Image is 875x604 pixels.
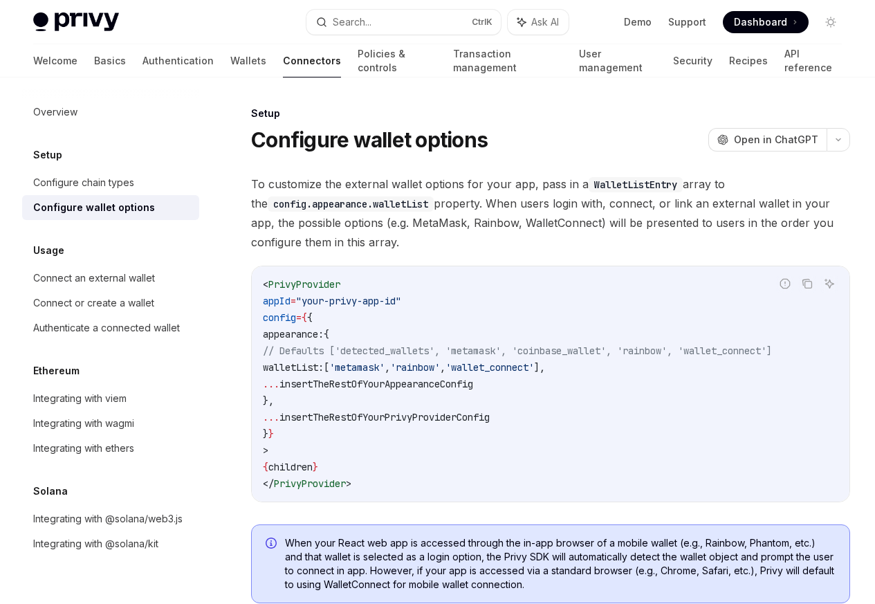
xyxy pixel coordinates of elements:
span: { [324,328,329,340]
img: light logo [33,12,119,32]
span: Dashboard [734,15,787,29]
a: Policies & controls [358,44,436,77]
span: 'rainbow' [390,361,440,374]
a: Overview [22,100,199,125]
code: config.appearance.walletList [268,196,434,212]
h5: Solana [33,483,68,500]
a: Connect an external wallet [22,266,199,291]
code: WalletListEntry [589,177,683,192]
span: > [263,444,268,457]
span: ... [263,411,279,423]
div: Configure wallet options [33,199,155,216]
div: Integrating with @solana/web3.js [33,511,183,527]
span: [ [324,361,329,374]
a: Welcome [33,44,77,77]
span: } [263,428,268,440]
h5: Setup [33,147,62,163]
span: Ask AI [531,15,559,29]
span: , [385,361,390,374]
a: Configure chain types [22,170,199,195]
button: Ask AI [820,275,838,293]
button: Copy the contents from the code block [798,275,816,293]
span: > [346,477,351,490]
span: 'wallet_connect' [445,361,534,374]
span: , [440,361,445,374]
div: Setup [251,107,850,120]
a: Connect or create a wallet [22,291,199,315]
a: Authenticate a connected wallet [22,315,199,340]
a: Integrating with wagmi [22,411,199,436]
div: Search... [333,14,371,30]
span: appearance: [263,328,324,340]
span: config [263,311,296,324]
span: } [313,461,318,473]
span: Ctrl K [472,17,492,28]
span: </ [263,477,274,490]
span: ], [534,361,545,374]
span: When your React web app is accessed through the in-app browser of a mobile wallet (e.g., Rainbow,... [285,536,836,592]
span: < [263,278,268,291]
div: Connect an external wallet [33,270,155,286]
span: // Defaults ['detected_wallets', 'metamask', 'coinbase_wallet', 'rainbow', 'wallet_connect'] [263,345,772,357]
span: Open in ChatGPT [734,133,818,147]
div: Overview [33,104,77,120]
span: { [302,311,307,324]
span: { [263,461,268,473]
span: insertTheRestOfYourPrivyProviderConfig [279,411,490,423]
span: = [291,295,296,307]
div: Connect or create a wallet [33,295,154,311]
a: Configure wallet options [22,195,199,220]
a: Recipes [729,44,768,77]
div: Integrating with viem [33,390,127,407]
span: PrivyProvider [274,477,346,490]
span: = [296,311,302,324]
a: Integrating with ethers [22,436,199,461]
a: Transaction management [453,44,562,77]
div: Integrating with ethers [33,440,134,457]
a: Integrating with @solana/web3.js [22,506,199,531]
button: Report incorrect code [776,275,794,293]
a: API reference [784,44,842,77]
a: Integrating with viem [22,386,199,411]
a: Demo [624,15,652,29]
span: children [268,461,313,473]
button: Open in ChatGPT [708,128,827,152]
span: PrivyProvider [268,278,340,291]
span: walletList: [263,361,324,374]
a: Connectors [283,44,341,77]
div: Integrating with @solana/kit [33,536,158,552]
span: To customize the external wallet options for your app, pass in a array to the property. When user... [251,174,850,252]
a: Support [668,15,706,29]
svg: Info [266,538,279,551]
button: Search...CtrlK [306,10,501,35]
a: Security [673,44,712,77]
div: Authenticate a connected wallet [33,320,180,336]
span: 'metamask' [329,361,385,374]
h5: Ethereum [33,363,80,379]
h5: Usage [33,242,64,259]
span: { [307,311,313,324]
span: } [268,428,274,440]
a: Integrating with @solana/kit [22,531,199,556]
span: }, [263,394,274,407]
a: Authentication [142,44,214,77]
a: Basics [94,44,126,77]
a: Dashboard [723,11,809,33]
span: "your-privy-app-id" [296,295,401,307]
h1: Configure wallet options [251,127,488,152]
span: ... [263,378,279,390]
a: User management [579,44,656,77]
div: Configure chain types [33,174,134,191]
span: insertTheRestOfYourAppearanceConfig [279,378,473,390]
div: Integrating with wagmi [33,415,134,432]
button: Toggle dark mode [820,11,842,33]
span: appId [263,295,291,307]
button: Ask AI [508,10,569,35]
a: Wallets [230,44,266,77]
